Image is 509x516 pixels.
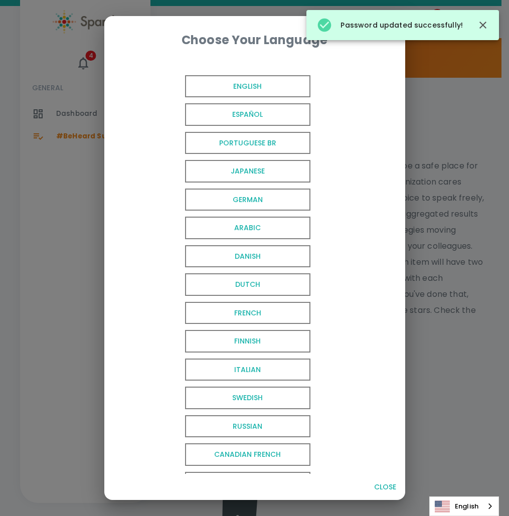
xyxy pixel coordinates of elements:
[149,270,314,299] button: Dutch
[185,302,310,324] span: French
[430,497,498,515] a: English
[316,13,463,37] div: Password updated successfully!
[149,469,314,497] button: EU Spanish
[149,356,314,384] button: Italian
[149,129,314,157] button: Portuguese BR
[120,32,389,48] div: Choose Your Language
[185,330,310,353] span: Finnish
[149,440,314,469] button: Canadian French
[369,478,401,496] button: Close
[149,214,314,242] button: Arabic
[185,189,310,211] span: German
[185,472,310,494] span: EU Spanish
[185,415,310,438] span: Russian
[149,412,314,441] button: Russian
[185,245,310,268] span: Danish
[185,75,310,98] span: English
[185,217,310,239] span: Arabic
[149,299,314,327] button: French
[185,359,310,381] span: Italian
[149,157,314,186] button: Japanese
[185,273,310,296] span: Dutch
[149,186,314,214] button: German
[149,384,314,412] button: Swedish
[185,160,310,183] span: Japanese
[149,242,314,271] button: Danish
[429,496,499,516] div: Language
[185,103,310,126] span: Español
[185,387,310,409] span: Swedish
[185,132,310,154] span: Portuguese BR
[149,72,314,101] button: English
[149,327,314,356] button: Finnish
[429,496,499,516] aside: Language selected: English
[185,443,310,466] span: Canadian French
[149,100,314,129] button: Español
